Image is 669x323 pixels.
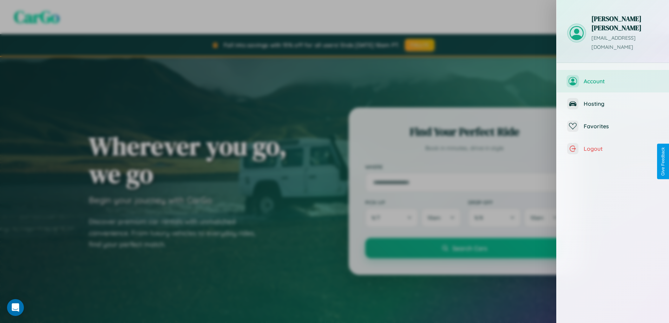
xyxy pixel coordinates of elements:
div: Open Intercom Messenger [7,299,24,316]
button: Hosting [557,92,669,115]
div: Give Feedback [661,147,665,176]
span: Favorites [584,123,658,130]
h3: [PERSON_NAME] [PERSON_NAME] [591,14,658,32]
button: Logout [557,137,669,160]
button: Account [557,70,669,92]
p: [EMAIL_ADDRESS][DOMAIN_NAME] [591,34,658,52]
button: Favorites [557,115,669,137]
span: Logout [584,145,658,152]
span: Hosting [584,100,658,107]
span: Account [584,78,658,85]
